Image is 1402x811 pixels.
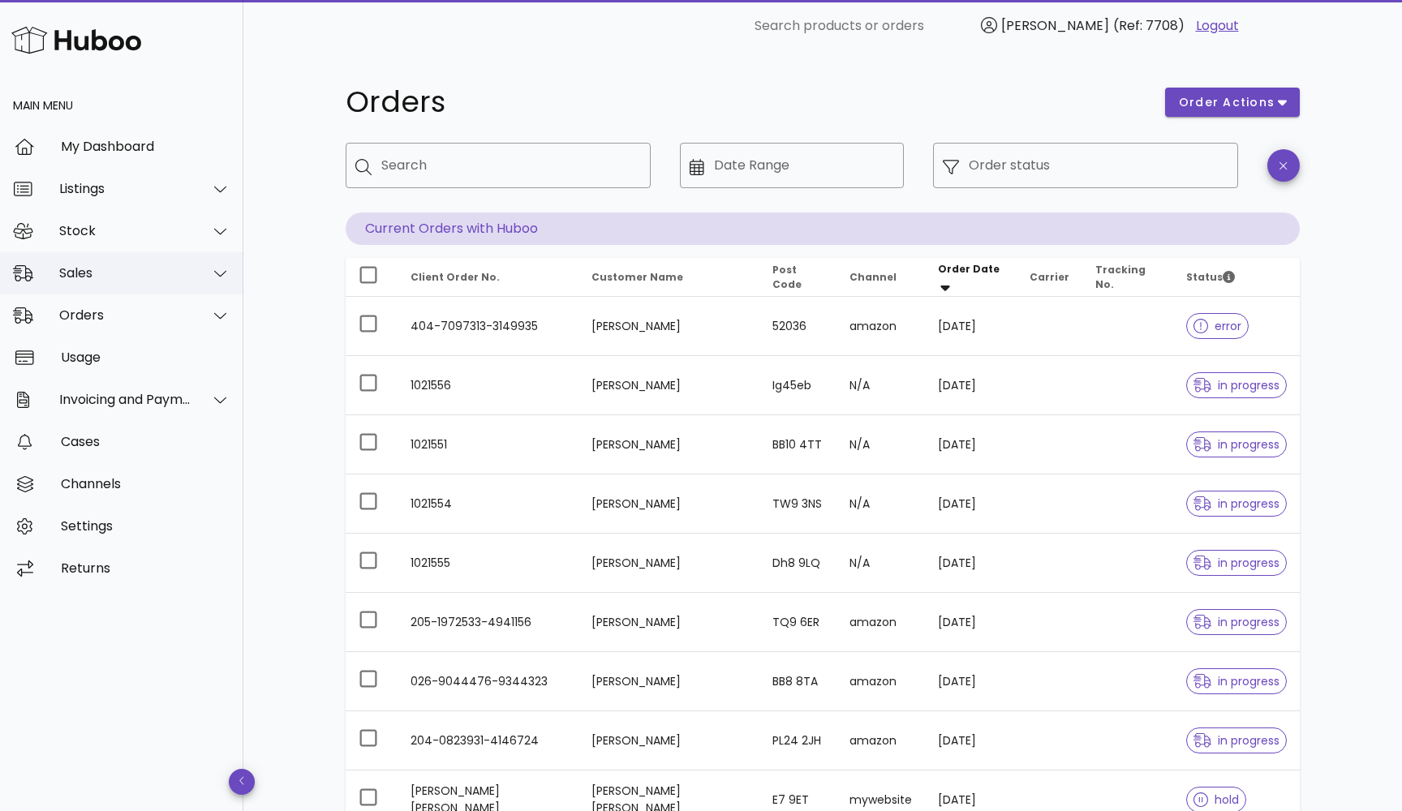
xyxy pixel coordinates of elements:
div: Channels [61,476,230,491]
span: hold [1193,794,1239,805]
td: [DATE] [925,534,1016,593]
button: order actions [1165,88,1300,117]
a: Logout [1196,16,1239,36]
div: Listings [59,181,191,196]
span: error [1193,320,1241,332]
div: Settings [61,518,230,534]
td: 204-0823931-4146724 [398,711,578,770]
td: amazon [836,593,925,652]
td: [DATE] [925,652,1016,711]
th: Client Order No. [398,258,578,297]
span: in progress [1193,380,1279,391]
td: amazon [836,711,925,770]
td: [DATE] [925,297,1016,356]
div: Orders [59,307,191,323]
span: in progress [1193,557,1279,569]
th: Order Date: Sorted descending. Activate to remove sorting. [925,258,1016,297]
td: Dh8 9LQ [759,534,836,593]
td: [DATE] [925,593,1016,652]
td: [PERSON_NAME] [578,297,759,356]
td: [PERSON_NAME] [578,593,759,652]
td: amazon [836,297,925,356]
span: Channel [849,270,897,284]
img: Huboo Logo [11,23,141,58]
td: 1021554 [398,474,578,534]
td: 404-7097313-3149935 [398,297,578,356]
th: Post Code [759,258,836,297]
td: 1021551 [398,415,578,474]
div: Returns [61,560,230,576]
span: order actions [1178,94,1275,111]
td: PL24 2JH [759,711,836,770]
span: Client Order No. [411,270,500,284]
th: Channel [836,258,925,297]
td: amazon [836,652,925,711]
td: [DATE] [925,711,1016,770]
div: Sales [59,265,191,281]
td: Ig45eb [759,356,836,415]
span: Carrier [1030,270,1069,284]
td: [PERSON_NAME] [578,711,759,770]
div: Usage [61,350,230,365]
th: Status [1173,258,1300,297]
p: Current Orders with Huboo [346,212,1300,245]
span: Status [1186,270,1235,284]
td: N/A [836,356,925,415]
td: [PERSON_NAME] [578,415,759,474]
td: TQ9 6ER [759,593,836,652]
span: Post Code [772,263,802,291]
span: in progress [1193,439,1279,450]
th: Customer Name [578,258,759,297]
span: Tracking No. [1095,263,1146,291]
div: Cases [61,434,230,449]
td: [PERSON_NAME] [578,356,759,415]
td: TW9 3NS [759,474,836,534]
td: 52036 [759,297,836,356]
th: Carrier [1017,258,1082,297]
div: Invoicing and Payments [59,392,191,407]
td: 1021555 [398,534,578,593]
td: 026-9044476-9344323 [398,652,578,711]
td: [PERSON_NAME] [578,652,759,711]
span: in progress [1193,616,1279,628]
td: 205-1972533-4941156 [398,593,578,652]
td: BB8 8TA [759,652,836,711]
span: in progress [1193,676,1279,687]
span: (Ref: 7708) [1113,16,1185,35]
span: [PERSON_NAME] [1001,16,1109,35]
span: in progress [1193,498,1279,509]
div: Stock [59,223,191,238]
td: N/A [836,534,925,593]
td: [DATE] [925,356,1016,415]
div: My Dashboard [61,139,230,154]
th: Tracking No. [1082,258,1174,297]
span: Order Date [938,262,1000,276]
h1: Orders [346,88,1146,117]
span: in progress [1193,735,1279,746]
td: [PERSON_NAME] [578,534,759,593]
td: [PERSON_NAME] [578,474,759,534]
span: Customer Name [591,270,683,284]
td: N/A [836,415,925,474]
td: [DATE] [925,474,1016,534]
td: N/A [836,474,925,534]
td: [DATE] [925,415,1016,474]
td: 1021556 [398,356,578,415]
td: BB10 4TT [759,415,836,474]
